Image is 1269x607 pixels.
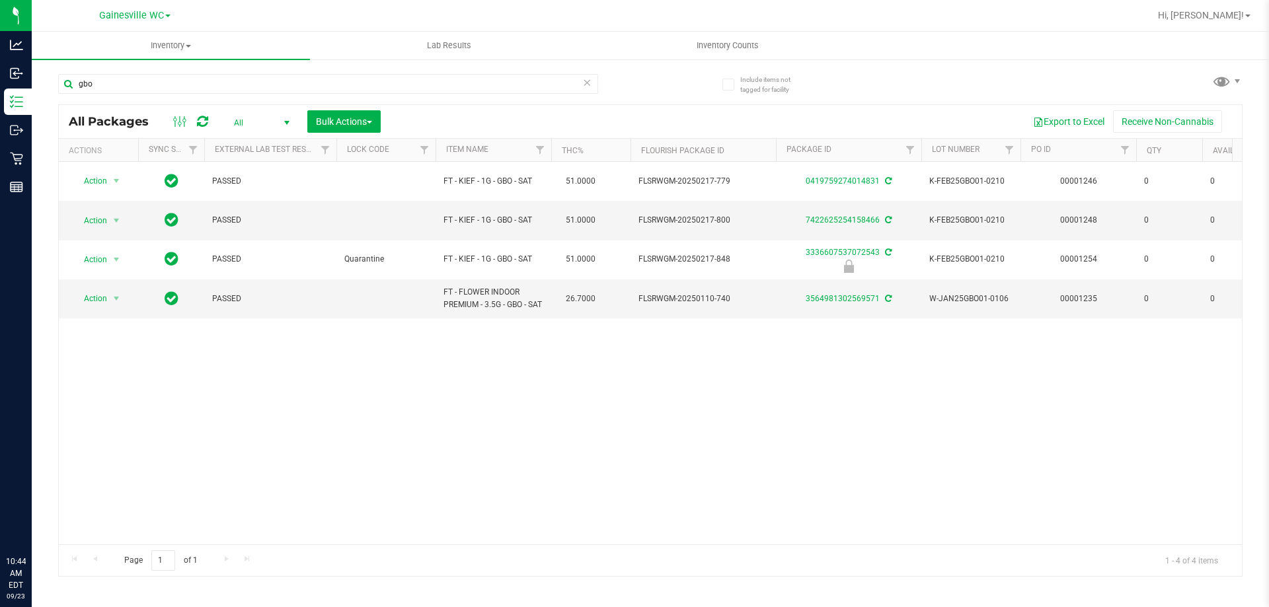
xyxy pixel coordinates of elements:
[165,250,178,268] span: In Sync
[113,550,208,571] span: Page of 1
[165,172,178,190] span: In Sync
[1210,253,1260,266] span: 0
[999,139,1020,161] a: Filter
[1024,110,1113,133] button: Export to Excel
[108,289,125,308] span: select
[929,293,1013,305] span: W-JAN25GBO01-0106
[1113,110,1222,133] button: Receive Non-Cannabis
[10,152,23,165] inline-svg: Retail
[99,10,164,21] span: Gainesville WC
[900,139,921,161] a: Filter
[806,215,880,225] a: 7422625254158466
[562,146,584,155] a: THC%
[10,180,23,194] inline-svg: Reports
[10,124,23,137] inline-svg: Outbound
[212,253,328,266] span: PASSED
[638,214,768,227] span: FLSRWGM-20250217-800
[13,501,53,541] iframe: Resource center
[443,214,543,227] span: FT - KIEF - 1G - GBO - SAT
[929,253,1013,266] span: K-FEB25GBO01-0210
[559,211,602,230] span: 51.0000
[1158,10,1244,20] span: Hi, [PERSON_NAME]!
[883,215,892,225] span: Sync from Compliance System
[582,74,592,91] span: Clear
[679,40,777,52] span: Inventory Counts
[10,95,23,108] inline-svg: Inventory
[182,139,204,161] a: Filter
[559,250,602,269] span: 51.0000
[1060,294,1097,303] a: 00001235
[10,38,23,52] inline-svg: Analytics
[1144,214,1194,227] span: 0
[151,550,175,571] input: 1
[1144,293,1194,305] span: 0
[1210,214,1260,227] span: 0
[806,176,880,186] a: 0419759274014831
[774,260,923,273] div: Quarantine
[39,499,55,515] iframe: Resource center unread badge
[932,145,980,154] a: Lot Number
[212,214,328,227] span: PASSED
[165,211,178,229] span: In Sync
[1060,215,1097,225] a: 00001248
[307,110,381,133] button: Bulk Actions
[1031,145,1051,154] a: PO ID
[212,175,328,188] span: PASSED
[414,139,436,161] a: Filter
[638,175,768,188] span: FLSRWGM-20250217-779
[310,32,588,59] a: Lab Results
[1210,175,1260,188] span: 0
[787,145,831,154] a: Package ID
[10,67,23,80] inline-svg: Inbound
[108,211,125,230] span: select
[559,172,602,191] span: 51.0000
[529,139,551,161] a: Filter
[641,146,724,155] a: Flourish Package ID
[72,172,108,190] span: Action
[315,139,336,161] a: Filter
[638,293,768,305] span: FLSRWGM-20250110-740
[409,40,489,52] span: Lab Results
[6,555,26,591] p: 10:44 AM EDT
[929,175,1013,188] span: K-FEB25GBO01-0210
[929,214,1013,227] span: K-FEB25GBO01-0210
[806,248,880,257] a: 3336607537072543
[1155,550,1229,570] span: 1 - 4 of 4 items
[1114,139,1136,161] a: Filter
[69,114,162,129] span: All Packages
[1147,146,1161,155] a: Qty
[1060,176,1097,186] a: 00001246
[347,145,389,154] a: Lock Code
[443,253,543,266] span: FT - KIEF - 1G - GBO - SAT
[72,289,108,308] span: Action
[69,146,133,155] div: Actions
[108,172,125,190] span: select
[1210,293,1260,305] span: 0
[212,293,328,305] span: PASSED
[32,40,310,52] span: Inventory
[316,116,372,127] span: Bulk Actions
[443,175,543,188] span: FT - KIEF - 1G - GBO - SAT
[1144,253,1194,266] span: 0
[740,75,806,94] span: Include items not tagged for facility
[1144,175,1194,188] span: 0
[883,176,892,186] span: Sync from Compliance System
[806,294,880,303] a: 3564981302569571
[1213,146,1252,155] a: Available
[165,289,178,308] span: In Sync
[638,253,768,266] span: FLSRWGM-20250217-848
[72,211,108,230] span: Action
[6,591,26,601] p: 09/23
[1060,254,1097,264] a: 00001254
[72,250,108,269] span: Action
[32,32,310,59] a: Inventory
[344,253,428,266] span: Quarantine
[215,145,319,154] a: External Lab Test Result
[443,286,543,311] span: FT - FLOWER INDOOR PREMIUM - 3.5G - GBO - SAT
[883,294,892,303] span: Sync from Compliance System
[559,289,602,308] span: 26.7000
[149,145,200,154] a: Sync Status
[588,32,866,59] a: Inventory Counts
[446,145,488,154] a: Item Name
[883,248,892,257] span: Sync from Compliance System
